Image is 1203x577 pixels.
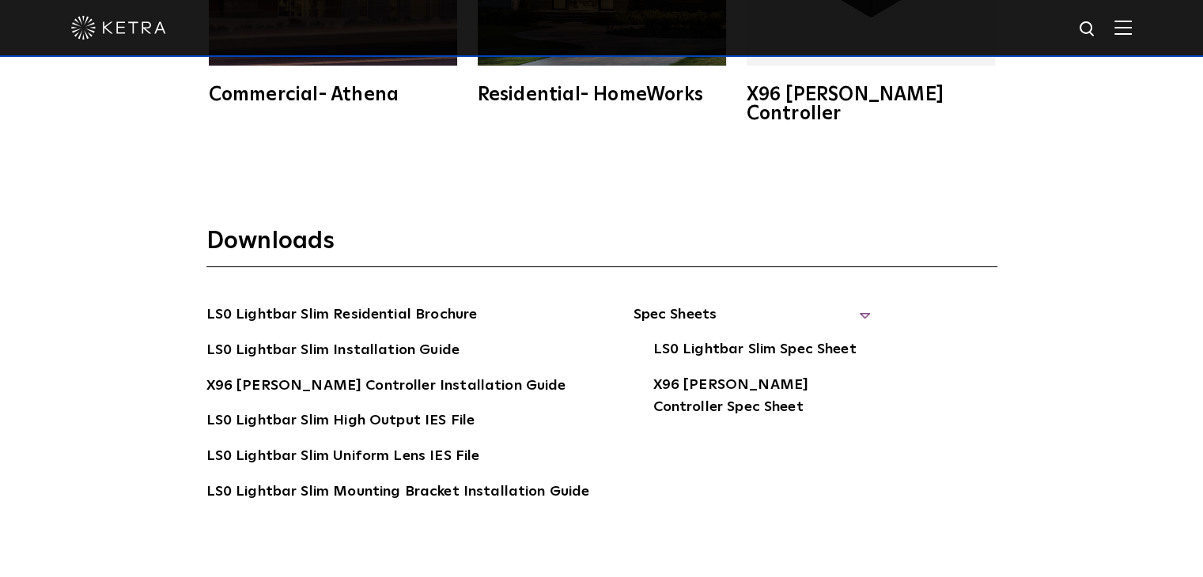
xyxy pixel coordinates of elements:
[209,85,457,104] div: Commercial- Athena
[653,338,856,364] a: LS0 Lightbar Slim Spec Sheet
[747,85,995,123] div: X96 [PERSON_NAME] Controller
[206,339,460,364] a: LS0 Lightbar Slim Installation Guide
[206,481,590,506] a: LS0 Lightbar Slim Mounting Bracket Installation Guide
[633,304,870,338] span: Spec Sheets
[653,374,870,422] a: X96 [PERSON_NAME] Controller Spec Sheet
[1078,20,1098,40] img: search icon
[206,409,475,435] a: LS0 Lightbar Slim High Output IES File
[206,375,566,400] a: X96 [PERSON_NAME] Controller Installation Guide
[206,304,478,329] a: LS0 Lightbar Slim Residential Brochure
[206,445,480,470] a: LS0 Lightbar Slim Uniform Lens IES File
[478,85,726,104] div: Residential- HomeWorks
[71,16,166,40] img: ketra-logo-2019-white
[206,226,997,267] h3: Downloads
[1114,20,1132,35] img: Hamburger%20Nav.svg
